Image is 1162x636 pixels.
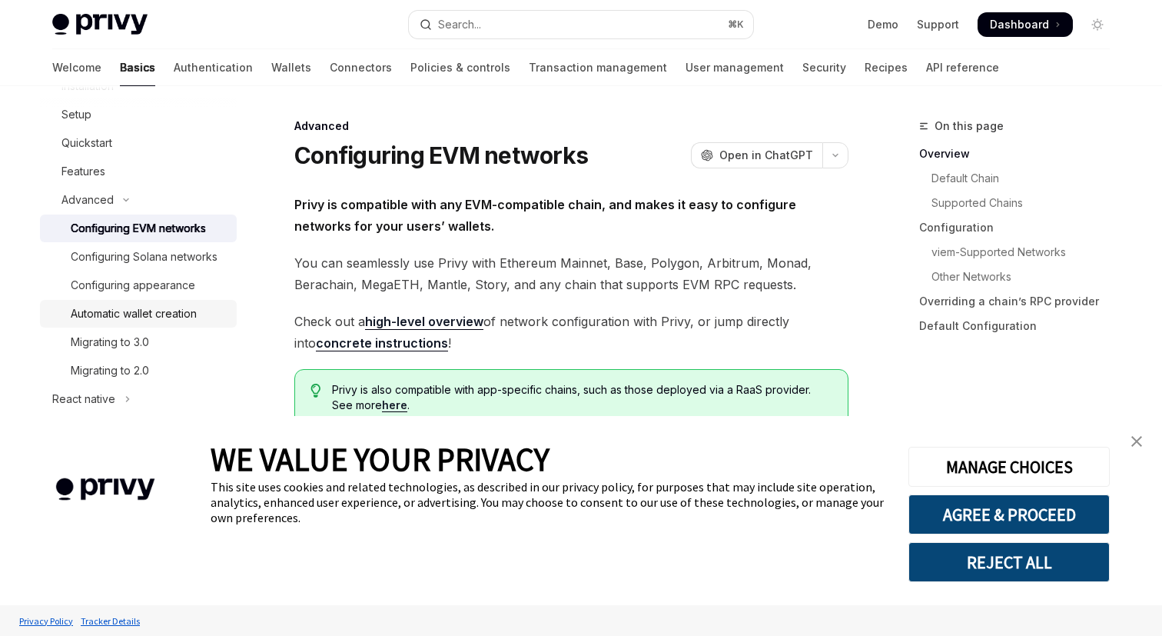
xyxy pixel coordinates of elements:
button: Toggle Advanced section [40,186,237,214]
a: concrete instructions [316,335,448,351]
a: Default Configuration [919,314,1122,338]
span: Dashboard [990,17,1049,32]
div: Migrating to 3.0 [71,333,149,351]
a: Default Chain [919,166,1122,191]
button: Toggle Swift section [40,414,237,441]
a: User management [686,49,784,86]
span: ⌘ K [728,18,744,31]
button: Toggle dark mode [1085,12,1110,37]
div: Features [61,162,105,181]
a: Configuring appearance [40,271,237,299]
a: Authentication [174,49,253,86]
a: Demo [868,17,898,32]
a: Configuration [919,215,1122,240]
svg: Tip [310,384,321,398]
a: Configuring Solana networks [40,243,237,271]
span: Check out a of network configuration with Privy, or jump directly into ! [294,311,848,354]
img: close banner [1131,436,1142,447]
div: React native [52,390,115,408]
div: Configuring Solana networks [71,248,217,266]
a: high-level overview [365,314,483,330]
img: company logo [23,456,188,523]
div: Search... [438,15,481,34]
a: here [382,398,407,412]
a: Overriding a chain’s RPC provider [919,289,1122,314]
div: Configuring EVM networks [71,219,206,238]
a: Features [40,158,237,185]
a: Policies & controls [410,49,510,86]
div: Automatic wallet creation [71,305,197,323]
a: Support [917,17,959,32]
div: This site uses cookies and related technologies, as described in our privacy policy, for purposes... [211,479,885,525]
a: API reference [926,49,999,86]
a: Transaction management [529,49,667,86]
span: Open in ChatGPT [719,148,813,163]
a: Supported Chains [919,191,1122,215]
span: On this page [935,117,1004,135]
a: viem-Supported Networks [919,240,1122,265]
span: WE VALUE YOUR PRIVACY [211,439,549,479]
a: Quickstart [40,129,237,157]
strong: Privy is compatible with any EVM-compatible chain, and makes it easy to configure networks for yo... [294,197,796,234]
a: Connectors [330,49,392,86]
a: Dashboard [978,12,1073,37]
a: Tracker Details [77,608,144,634]
img: light logo [52,14,148,35]
span: You can seamlessly use Privy with Ethereum Mainnet, Base, Polygon, Arbitrum, Monad, Berachain, Me... [294,252,848,295]
a: Migrating to 2.0 [40,357,237,385]
a: Recipes [865,49,908,86]
a: Overview [919,142,1122,166]
a: Security [802,49,846,86]
a: Privacy Policy [15,608,77,634]
a: Automatic wallet creation [40,300,237,328]
div: Advanced [61,191,114,209]
h1: Configuring EVM networks [294,142,588,169]
a: Wallets [271,49,311,86]
button: Open search [409,11,753,38]
a: Configuring EVM networks [40,215,237,242]
span: Privy is also compatible with app-specific chains, such as those deployed via a RaaS provider. Se... [332,382,832,413]
a: Basics [120,49,155,86]
a: Setup [40,101,237,128]
a: Migrating to 3.0 [40,328,237,356]
div: Setup [61,105,91,124]
button: AGREE & PROCEED [908,494,1110,534]
div: Quickstart [61,134,112,152]
button: Toggle React native section [40,385,237,413]
div: Migrating to 2.0 [71,361,149,380]
a: Welcome [52,49,101,86]
button: REJECT ALL [908,542,1110,582]
button: Open in ChatGPT [691,142,822,168]
button: MANAGE CHOICES [908,447,1110,487]
a: close banner [1121,426,1152,457]
div: Advanced [294,118,848,134]
div: Configuring appearance [71,276,195,295]
a: Other Networks [919,265,1122,289]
